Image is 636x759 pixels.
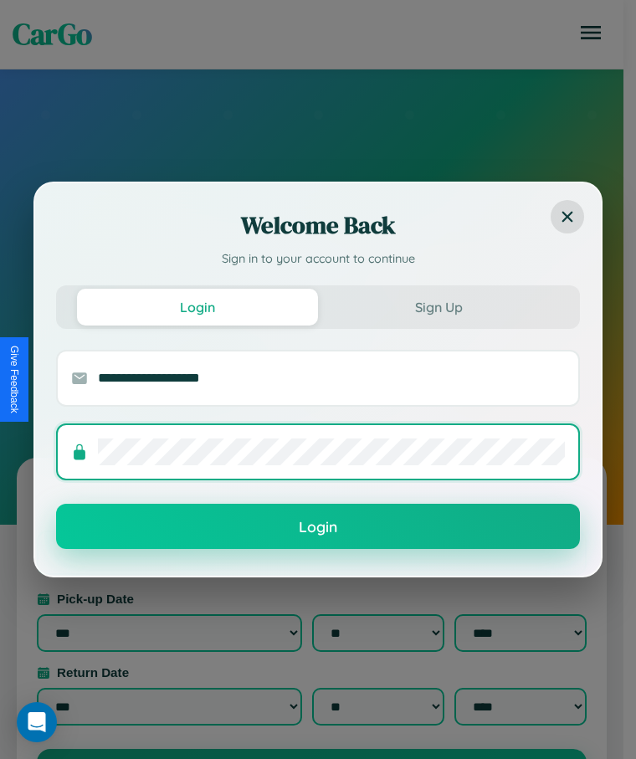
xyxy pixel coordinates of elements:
div: Open Intercom Messenger [17,702,57,742]
div: Give Feedback [8,346,20,413]
h2: Welcome Back [56,208,580,242]
button: Login [56,504,580,549]
button: Sign Up [318,289,559,326]
button: Login [77,289,318,326]
p: Sign in to your account to continue [56,250,580,269]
